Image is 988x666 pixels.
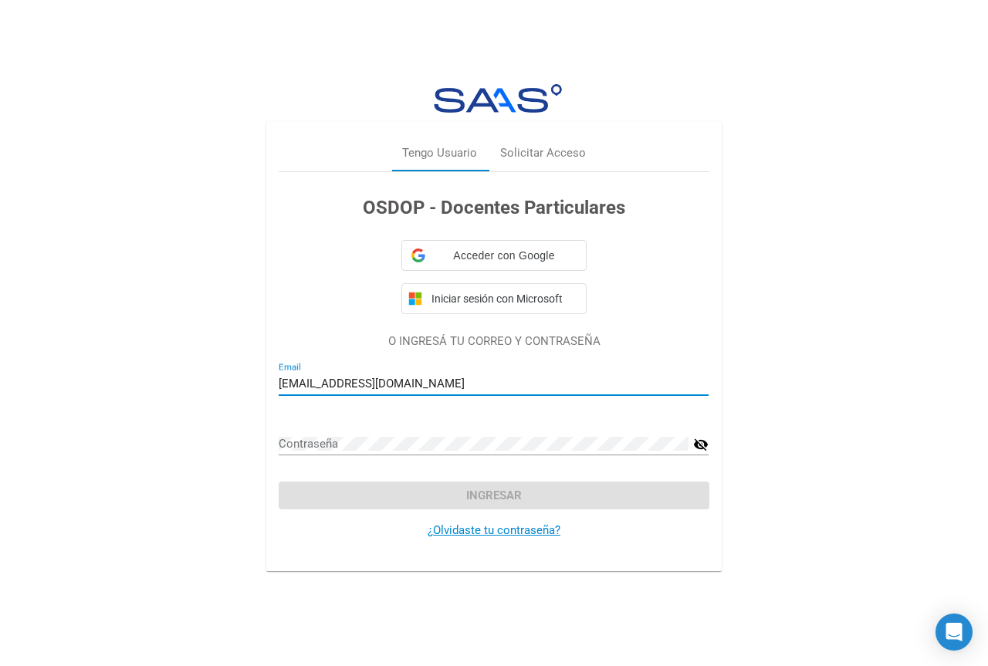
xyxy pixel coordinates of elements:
[428,523,560,537] a: ¿Olvidaste tu contraseña?
[500,144,586,162] div: Solicitar Acceso
[401,283,587,314] button: Iniciar sesión con Microsoft
[431,248,577,264] span: Acceder con Google
[279,194,709,221] h3: OSDOP - Docentes Particulares
[428,292,580,305] span: Iniciar sesión con Microsoft
[693,435,709,454] mat-icon: visibility_off
[936,614,973,651] div: Open Intercom Messenger
[279,482,709,509] button: Ingresar
[466,489,522,502] span: Ingresar
[401,240,587,271] div: Acceder con Google
[402,144,477,162] div: Tengo Usuario
[279,333,709,350] p: O INGRESÁ TU CORREO Y CONTRASEÑA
